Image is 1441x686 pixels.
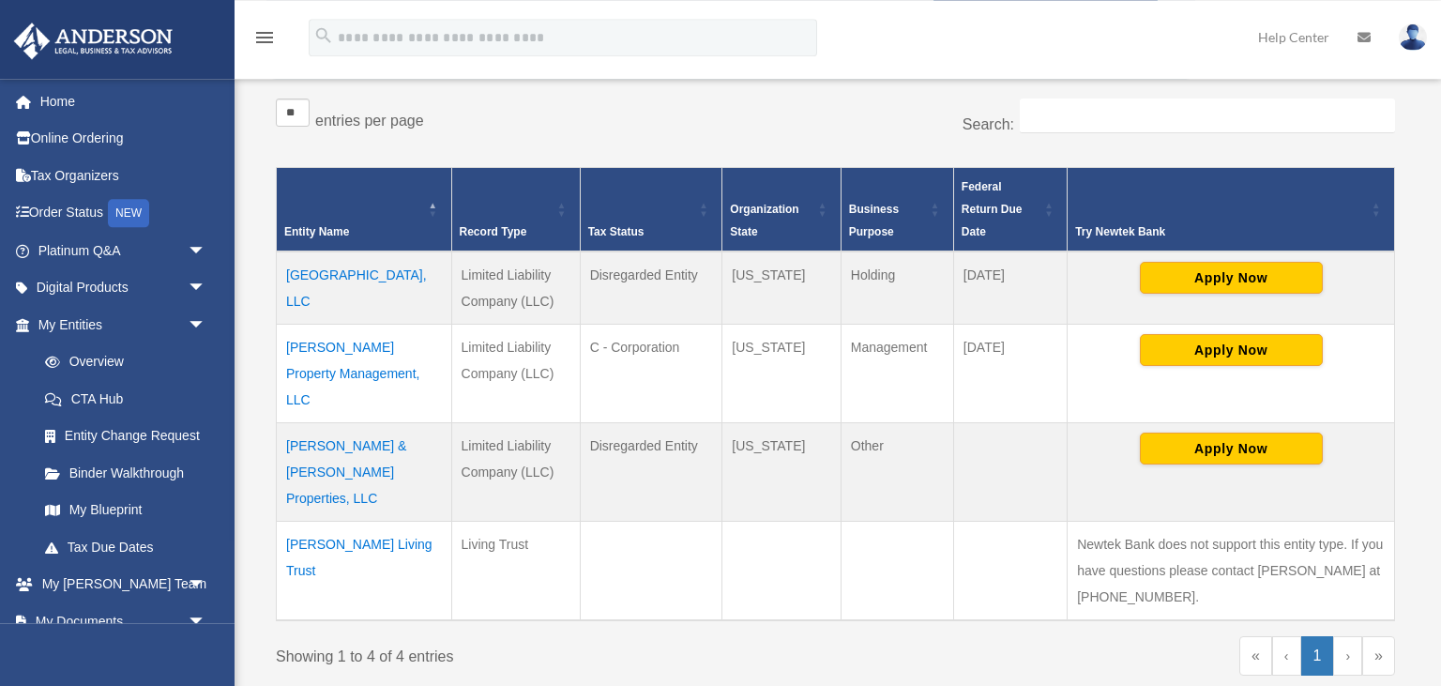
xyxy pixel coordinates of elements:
td: [PERSON_NAME] Living Trust [277,522,452,621]
td: [DATE] [953,252,1067,325]
a: Tax Due Dates [26,528,225,566]
td: [US_STATE] [722,423,841,522]
td: C - Corporation [580,325,722,423]
span: Business Purpose [849,203,899,238]
td: Management [841,325,953,423]
td: Limited Liability Company (LLC) [451,423,580,522]
a: Previous [1272,636,1301,676]
span: Federal Return Due Date [962,180,1023,238]
span: arrow_drop_down [188,306,225,344]
a: 1 [1301,636,1334,676]
a: CTA Hub [26,380,225,418]
button: Apply Now [1140,334,1323,366]
th: Business Purpose: Activate to sort [841,168,953,252]
td: [PERSON_NAME] & [PERSON_NAME] Properties, LLC [277,423,452,522]
td: Living Trust [451,522,580,621]
td: Limited Liability Company (LLC) [451,325,580,423]
td: Limited Liability Company (LLC) [451,252,580,325]
a: menu [253,33,276,49]
div: Try Newtek Bank [1075,221,1366,243]
a: Home [13,83,235,120]
a: Order StatusNEW [13,194,235,233]
span: Record Type [460,225,527,238]
label: Search: [963,116,1014,132]
img: Anderson Advisors Platinum Portal [8,23,178,59]
span: Organization State [730,203,798,238]
i: search [313,25,334,46]
div: Showing 1 to 4 of 4 entries [276,636,822,670]
a: Overview [26,343,216,381]
td: [PERSON_NAME] Property Management, LLC [277,325,452,423]
span: Tax Status [588,225,645,238]
a: My Documentsarrow_drop_down [13,602,235,640]
label: entries per page [315,113,424,129]
a: Next [1333,636,1362,676]
th: Entity Name: Activate to invert sorting [277,168,452,252]
th: Federal Return Due Date: Activate to sort [953,168,1067,252]
td: Newtek Bank does not support this entity type. If you have questions please contact [PERSON_NAME]... [1068,522,1395,621]
a: Online Ordering [13,120,235,158]
a: Tax Organizers [13,157,235,194]
th: Tax Status: Activate to sort [580,168,722,252]
td: Other [841,423,953,522]
td: [US_STATE] [722,325,841,423]
td: Holding [841,252,953,325]
a: Platinum Q&Aarrow_drop_down [13,232,235,269]
td: [GEOGRAPHIC_DATA], LLC [277,252,452,325]
a: Last [1362,636,1395,676]
div: NEW [108,199,149,227]
th: Try Newtek Bank : Activate to sort [1068,168,1395,252]
span: arrow_drop_down [188,232,225,270]
th: Organization State: Activate to sort [722,168,841,252]
td: [US_STATE] [722,252,841,325]
a: Entity Change Request [26,418,225,455]
button: Apply Now [1140,433,1323,465]
td: Disregarded Entity [580,423,722,522]
a: Binder Walkthrough [26,454,225,492]
button: Apply Now [1140,262,1323,294]
span: arrow_drop_down [188,602,225,641]
td: Disregarded Entity [580,252,722,325]
i: menu [253,26,276,49]
span: arrow_drop_down [188,269,225,308]
a: Digital Productsarrow_drop_down [13,269,235,307]
span: arrow_drop_down [188,566,225,604]
a: My Blueprint [26,492,225,529]
a: My Entitiesarrow_drop_down [13,306,225,343]
td: [DATE] [953,325,1067,423]
th: Record Type: Activate to sort [451,168,580,252]
span: Entity Name [284,225,349,238]
img: User Pic [1399,23,1427,51]
a: My [PERSON_NAME] Teamarrow_drop_down [13,566,235,603]
a: First [1239,636,1272,676]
